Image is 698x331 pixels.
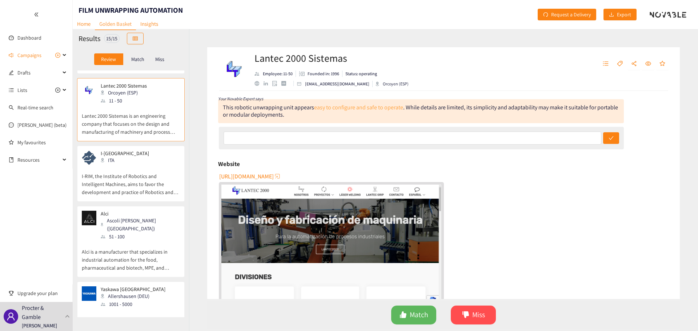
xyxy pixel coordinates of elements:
[17,35,41,41] a: Dashboard
[543,12,548,18] span: redo
[345,70,377,77] p: Status: operating
[551,11,591,19] span: Request a Delivery
[9,88,14,93] span: unordered-list
[82,83,96,97] img: Snapshot of the company's website
[133,36,138,42] span: table
[127,33,144,44] button: table
[155,56,164,62] p: Miss
[410,309,428,320] span: Match
[82,165,180,196] p: I-RIM, the Institute of Robotics and Intelligent Machines, aims to favor the development and prac...
[254,70,296,77] li: Employees
[9,53,14,58] span: sound
[82,105,180,136] p: Lantec 2000 Sistemas is an engineering company that focuses on the design and manufacturing of ma...
[73,18,95,29] a: Home
[296,70,342,77] li: Founded in year
[17,122,67,128] a: [PERSON_NAME] (beta)
[17,153,60,167] span: Resources
[219,172,274,181] span: [URL][DOMAIN_NAME]
[221,185,441,308] img: Snapshot of the Company's website
[101,89,151,97] div: Orcoyen (ESP)
[599,58,612,70] button: unordered-list
[101,211,175,217] p: Alci
[642,58,655,70] button: eye
[254,51,409,65] h2: Lantec 2000 Sistemas
[218,99,624,123] div: This robotic unwrapping unit appears . While details are limited, its simplicity and adaptability...
[656,58,669,70] button: star
[627,58,641,70] button: share-alt
[221,185,441,308] a: website
[308,70,339,77] p: Founded in: 1996
[264,81,272,86] a: linkedin
[136,18,163,29] a: Insights
[101,97,151,105] div: 11 - 50
[101,233,179,241] div: 51 - 100
[82,286,96,301] img: Snapshot of the company's website
[305,81,369,87] p: [EMAIL_ADDRESS][DOMAIN_NAME]
[263,70,293,77] p: Employee: 11-50
[101,56,116,62] p: Review
[609,136,614,141] span: check
[254,81,264,86] a: website
[376,81,409,87] div: Orcoyen (ESP)
[101,156,153,164] div: ITA
[17,104,53,111] a: Real-time search
[631,61,637,67] span: share-alt
[218,158,240,169] h6: Website
[82,211,96,225] img: Snapshot of the company's website
[101,300,170,308] div: 1001 - 5000
[609,12,614,18] span: download
[9,157,14,162] span: book
[272,81,281,86] a: google maps
[472,309,485,320] span: Miss
[101,83,147,89] p: Lantec 2000 Sistemas
[95,18,136,30] a: Golden Basket
[101,217,179,233] div: Ascoli [PERSON_NAME] ([GEOGRAPHIC_DATA])
[218,96,263,101] i: Your Novable Expert says
[101,150,149,156] p: I-[GEOGRAPHIC_DATA]
[391,306,436,324] button: likeMatch
[603,61,609,67] span: unordered-list
[451,306,496,324] button: dislikeMiss
[538,9,596,20] button: redoRequest a Delivery
[17,83,27,97] span: Lists
[579,253,698,331] iframe: Chat Widget
[82,150,96,165] img: Snapshot of the company's website
[617,11,631,19] span: Export
[281,81,290,86] a: crunchbase
[9,70,14,75] span: edit
[22,322,57,330] p: [PERSON_NAME]
[9,291,14,296] span: trophy
[55,53,60,58] span: plus-circle
[79,33,100,44] h2: Results
[101,292,170,300] div: Allershausen (DEU)
[220,55,249,84] img: Company Logo
[17,48,41,62] span: Campaigns
[131,56,144,62] p: Match
[659,61,665,67] span: star
[617,61,623,67] span: tag
[101,286,165,292] p: Yaskawa [GEOGRAPHIC_DATA]
[314,104,403,111] a: easy to configure and safe to operate
[603,9,637,20] button: downloadExport
[17,65,60,80] span: Drafts
[613,58,626,70] button: tag
[462,311,469,319] span: dislike
[400,311,407,319] span: like
[104,34,120,43] div: 15 / 15
[17,286,67,300] span: Upgrade your plan
[22,303,62,322] p: Procter & Gamble
[342,70,377,77] li: Status
[7,312,15,321] span: user
[79,5,183,15] h1: FILM UNWRAPPING AUTOMATION
[55,88,60,93] span: plus-circle
[645,61,651,67] span: eye
[603,132,619,144] button: check
[82,241,180,272] p: Alci is a manufacturer that specializes in industrial automation for the food, pharmaceutical and...
[219,170,281,182] button: [URL][DOMAIN_NAME]
[17,135,67,150] a: My favourites
[34,12,39,17] span: double-left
